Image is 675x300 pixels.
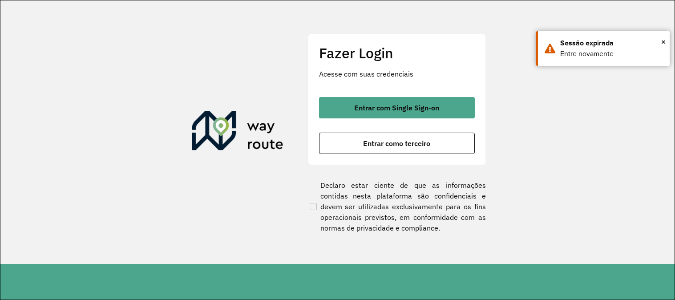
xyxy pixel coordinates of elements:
div: Entre novamente [560,49,663,59]
button: Close [661,35,666,49]
span: Entrar com Single Sign-on [354,104,439,111]
span: Entrar como terceiro [363,140,430,147]
button: button [319,97,475,118]
span: × [661,35,666,49]
div: Sessão expirada [560,38,663,49]
button: button [319,133,475,154]
label: Declaro estar ciente de que as informações contidas nesta plataforma são confidenciais e devem se... [308,180,486,233]
p: Acesse com suas credenciais [319,69,475,79]
img: Roteirizador AmbevTech [192,111,283,154]
h2: Fazer Login [319,45,475,61]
